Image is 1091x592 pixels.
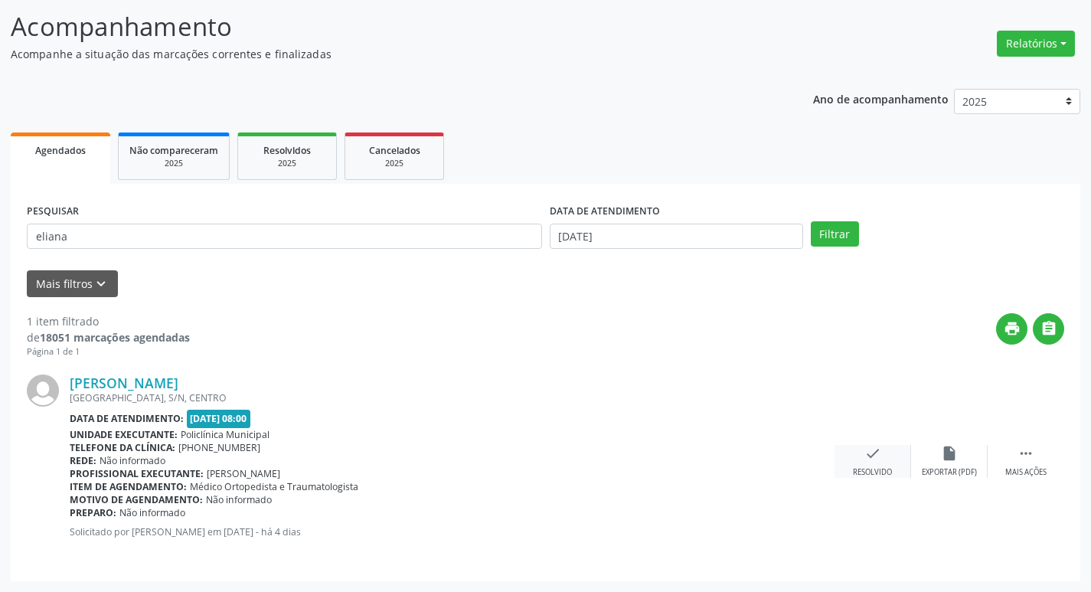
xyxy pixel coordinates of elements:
[550,224,803,250] input: Selecione um intervalo
[70,506,116,519] b: Preparo:
[27,345,190,358] div: Página 1 de 1
[1005,467,1047,478] div: Mais ações
[178,441,260,454] span: [PHONE_NUMBER]
[119,506,185,519] span: Não informado
[70,441,175,454] b: Telefone da clínica:
[206,493,272,506] span: Não informado
[922,467,977,478] div: Exportar (PDF)
[40,330,190,345] strong: 18051 marcações agendadas
[70,480,187,493] b: Item de agendamento:
[27,313,190,329] div: 1 item filtrado
[27,224,542,250] input: Nome, CNS
[27,200,79,224] label: PESQUISAR
[100,454,165,467] span: Não informado
[1033,313,1064,345] button: 
[1040,320,1057,337] i: 
[813,89,949,108] p: Ano de acompanhamento
[1004,320,1021,337] i: print
[811,221,859,247] button: Filtrar
[70,391,835,404] div: [GEOGRAPHIC_DATA], S/N, CENTRO
[129,144,218,157] span: Não compareceram
[27,374,59,407] img: img
[129,158,218,169] div: 2025
[70,467,204,480] b: Profissional executante:
[35,144,86,157] span: Agendados
[263,144,311,157] span: Resolvidos
[11,46,759,62] p: Acompanhe a situação das marcações correntes e finalizadas
[853,467,892,478] div: Resolvido
[249,158,325,169] div: 2025
[356,158,433,169] div: 2025
[70,374,178,391] a: [PERSON_NAME]
[190,480,358,493] span: Médico Ortopedista e Traumatologista
[207,467,280,480] span: [PERSON_NAME]
[27,270,118,297] button: Mais filtroskeyboard_arrow_down
[369,144,420,157] span: Cancelados
[27,329,190,345] div: de
[1018,445,1034,462] i: 
[187,410,251,427] span: [DATE] 08:00
[70,454,96,467] b: Rede:
[70,428,178,441] b: Unidade executante:
[996,313,1027,345] button: print
[11,8,759,46] p: Acompanhamento
[997,31,1075,57] button: Relatórios
[70,412,184,425] b: Data de atendimento:
[864,445,881,462] i: check
[550,200,660,224] label: DATA DE ATENDIMENTO
[941,445,958,462] i: insert_drive_file
[93,276,109,293] i: keyboard_arrow_down
[70,525,835,538] p: Solicitado por [PERSON_NAME] em [DATE] - há 4 dias
[70,493,203,506] b: Motivo de agendamento:
[181,428,269,441] span: Policlínica Municipal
